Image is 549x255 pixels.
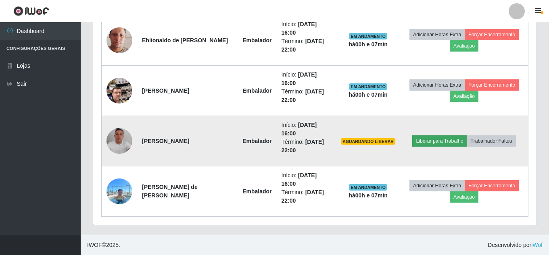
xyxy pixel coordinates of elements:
strong: Embalador [242,138,271,144]
img: 1699235527028.jpeg [106,68,132,114]
li: Início: [282,121,332,138]
li: Início: [282,70,332,87]
strong: Ehlionaldo de [PERSON_NAME] [142,37,228,44]
img: 1675087680149.jpeg [106,17,132,63]
strong: Embalador [242,188,271,195]
a: iWof [531,242,543,248]
button: Adicionar Horas Extra [409,180,465,191]
time: [DATE] 16:00 [282,71,317,86]
li: Início: [282,20,332,37]
button: Trabalhador Faltou [467,135,516,147]
span: IWOF [87,242,102,248]
time: [DATE] 16:00 [282,172,317,187]
span: EM ANDAMENTO [349,83,387,90]
strong: Embalador [242,87,271,94]
time: [DATE] 16:00 [282,122,317,137]
span: EM ANDAMENTO [349,184,387,191]
strong: [PERSON_NAME] [142,138,189,144]
button: Liberar para Trabalho [412,135,467,147]
strong: [PERSON_NAME] de [PERSON_NAME] [142,184,198,199]
button: Forçar Encerramento [465,79,519,91]
span: Desenvolvido por [488,241,543,249]
strong: há 00 h e 07 min [349,192,388,199]
span: © 2025 . [87,241,120,249]
img: 1741725471606.jpeg [106,128,132,154]
img: 1750355212213.jpeg [106,174,132,208]
button: Avaliação [450,40,478,52]
li: Término: [282,188,332,205]
strong: [PERSON_NAME] [142,87,189,94]
button: Avaliação [450,91,478,102]
img: CoreUI Logo [13,6,49,16]
li: Término: [282,87,332,104]
strong: Embalador [242,37,271,44]
li: Início: [282,171,332,188]
span: AGUARDANDO LIBERAR [341,138,395,145]
span: EM ANDAMENTO [349,33,387,39]
strong: há 00 h e 07 min [349,41,388,48]
li: Término: [282,37,332,54]
li: Término: [282,138,332,155]
button: Forçar Encerramento [465,180,519,191]
strong: há 00 h e 07 min [349,91,388,98]
button: Adicionar Horas Extra [409,79,465,91]
button: Forçar Encerramento [465,29,519,40]
button: Avaliação [450,191,478,203]
button: Adicionar Horas Extra [409,29,465,40]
